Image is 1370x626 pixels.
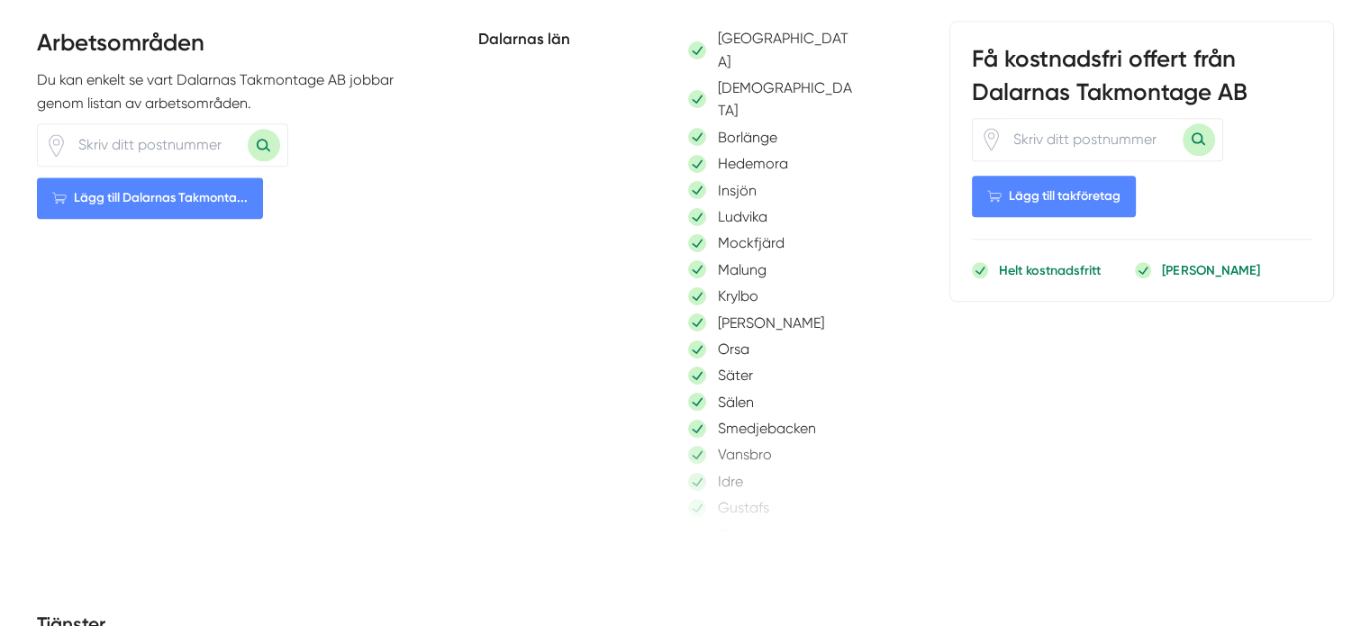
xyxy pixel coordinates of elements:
input: Skriv ditt postnummer [1003,119,1183,160]
h3: Få kostnadsfri offert från Dalarnas Takmontage AB [972,44,1311,118]
svg: Pin / Karta [45,134,68,157]
button: Sök med postnummer [1183,124,1215,157]
p: Ludvika [717,205,767,228]
p: [PERSON_NAME] [717,312,823,334]
span: Klicka för att använda din position. [980,129,1003,151]
button: Sök med postnummer [248,129,280,161]
p: Krylbo [717,285,758,307]
p: [PERSON_NAME] [1162,262,1259,280]
p: Helt kostnadsfritt [999,262,1101,280]
span: Klicka för att använda din position. [45,134,68,157]
input: Skriv ditt postnummer [68,124,248,166]
p: Säter [717,364,752,386]
p: [GEOGRAPHIC_DATA] [717,27,855,73]
h3: Arbetsområden [37,27,436,68]
h5: Dalarnas län [478,27,645,56]
p: [DEMOGRAPHIC_DATA] [717,77,855,122]
p: Du kan enkelt se vart Dalarnas Takmontage AB jobbar genom listan av arbetsområden. [37,68,436,114]
p: Orsa [717,338,749,360]
svg: Pin / Karta [980,129,1003,151]
p: Sälen [717,391,753,413]
p: Hedemora [717,152,787,175]
: Lägg till takföretag [972,177,1136,218]
p: Malung [717,259,766,281]
p: Smedjebacken [717,417,815,440]
p: Borlänge [717,126,776,149]
: Lägg till Dalarnas Takmonta... [37,177,263,219]
p: Insjön [717,179,756,202]
p: Mockfjärd [717,231,784,254]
